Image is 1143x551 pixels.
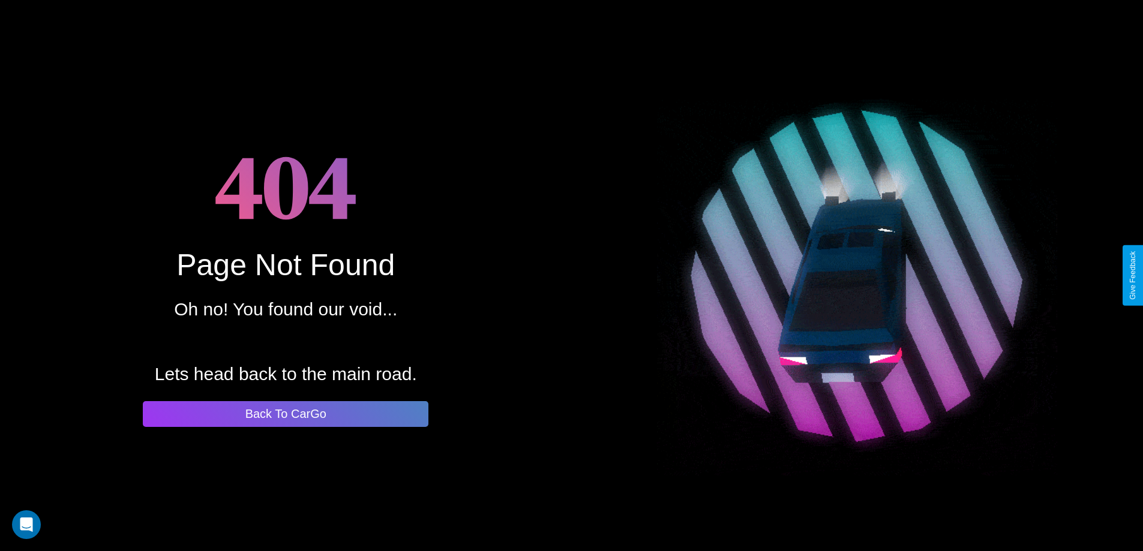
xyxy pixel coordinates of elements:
[657,76,1057,475] img: spinning car
[1129,251,1137,300] div: Give Feedback
[155,293,417,390] p: Oh no! You found our void... Lets head back to the main road.
[143,401,428,427] button: Back To CarGo
[12,510,41,539] div: Open Intercom Messenger
[176,248,395,282] div: Page Not Found
[215,125,357,248] h1: 404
